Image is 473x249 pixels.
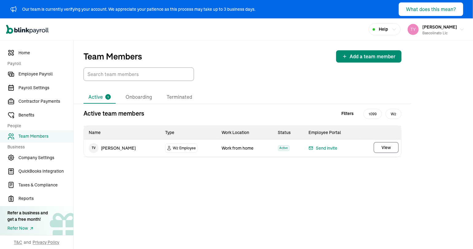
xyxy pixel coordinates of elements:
button: [PERSON_NAME]bascolinato llc [405,22,467,37]
button: Help [369,23,401,35]
th: Status [273,126,304,140]
th: Work Location [217,126,273,140]
span: Reports [18,195,73,202]
span: W2 [386,109,401,119]
span: [PERSON_NAME] [422,24,457,30]
th: Name [84,126,160,140]
span: 1 [107,95,109,99]
span: Contractor Payments [18,98,73,105]
span: Taxes & Compliance [18,182,73,188]
div: What does this mean? [406,6,456,13]
span: Employee Portal [308,130,341,135]
div: Our team is currently verifying your account. We appreciate your patience as this process may tak... [22,6,255,13]
span: Active [278,145,289,151]
span: Privacy Policy [33,239,60,245]
span: Payroll Settings [18,85,73,91]
span: Company Settings [18,155,73,161]
li: Active [83,91,116,104]
p: Team Members [83,52,142,61]
span: Business [7,144,70,150]
span: Help [379,26,388,33]
span: View [382,144,391,151]
td: [PERSON_NAME] [84,140,160,157]
span: QuickBooks Integration [18,168,73,174]
iframe: Chat Widget [371,183,473,249]
a: Refer Now [7,225,48,232]
button: What does this mean? [399,2,463,16]
span: 1099 [363,109,382,119]
span: Team Members [18,133,73,140]
span: Filters [341,110,354,117]
nav: Global [6,21,48,38]
input: TextInput [83,67,194,81]
span: W2 Employee [173,145,196,151]
li: Terminated [162,91,197,104]
span: Payroll [7,60,70,67]
button: Send invite [308,144,337,152]
li: Onboarding [121,91,157,104]
span: Benefits [18,112,73,118]
span: People [7,123,70,129]
button: Add a team member [336,50,401,63]
button: View [374,142,399,153]
th: Type [160,126,217,140]
span: Employee Payroll [18,71,73,77]
div: Refer a business and get a free month! [7,210,48,223]
span: T&C [14,239,22,245]
span: Add a team member [350,53,395,60]
span: Home [18,50,73,56]
div: bascolinato llc [422,30,457,36]
p: Active team members [83,109,144,118]
span: Work from home [222,145,254,151]
span: T V [89,143,99,153]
